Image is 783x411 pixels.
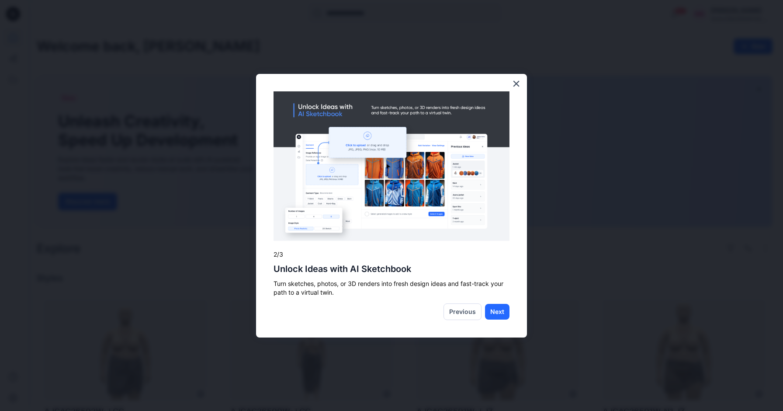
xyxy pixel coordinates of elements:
[274,279,509,296] p: Turn sketches, photos, or 3D renders into fresh design ideas and fast-track your path to a virtua...
[274,250,509,259] p: 2/3
[485,304,509,320] button: Next
[274,264,509,274] h2: Unlock Ideas with AI Sketchbook
[512,77,520,91] button: Close
[443,303,482,320] button: Previous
